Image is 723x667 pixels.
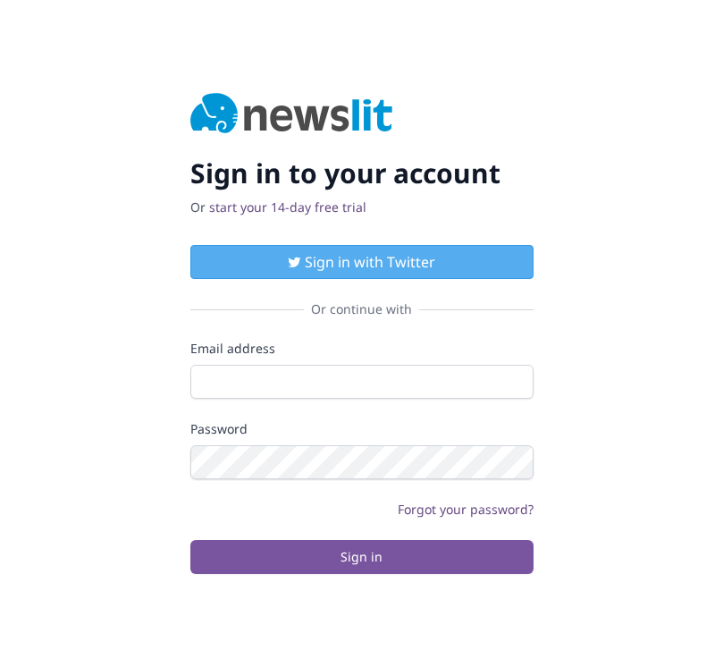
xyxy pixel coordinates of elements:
[190,245,534,279] button: Sign in with Twitter
[190,340,534,358] label: Email address
[190,93,393,136] img: Newslit
[190,198,534,216] p: Or
[398,501,534,518] a: Forgot your password?
[190,420,534,438] label: Password
[304,300,419,318] span: Or continue with
[190,157,534,190] h2: Sign in to your account
[209,198,366,215] a: start your 14-day free trial
[190,540,534,574] button: Sign in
